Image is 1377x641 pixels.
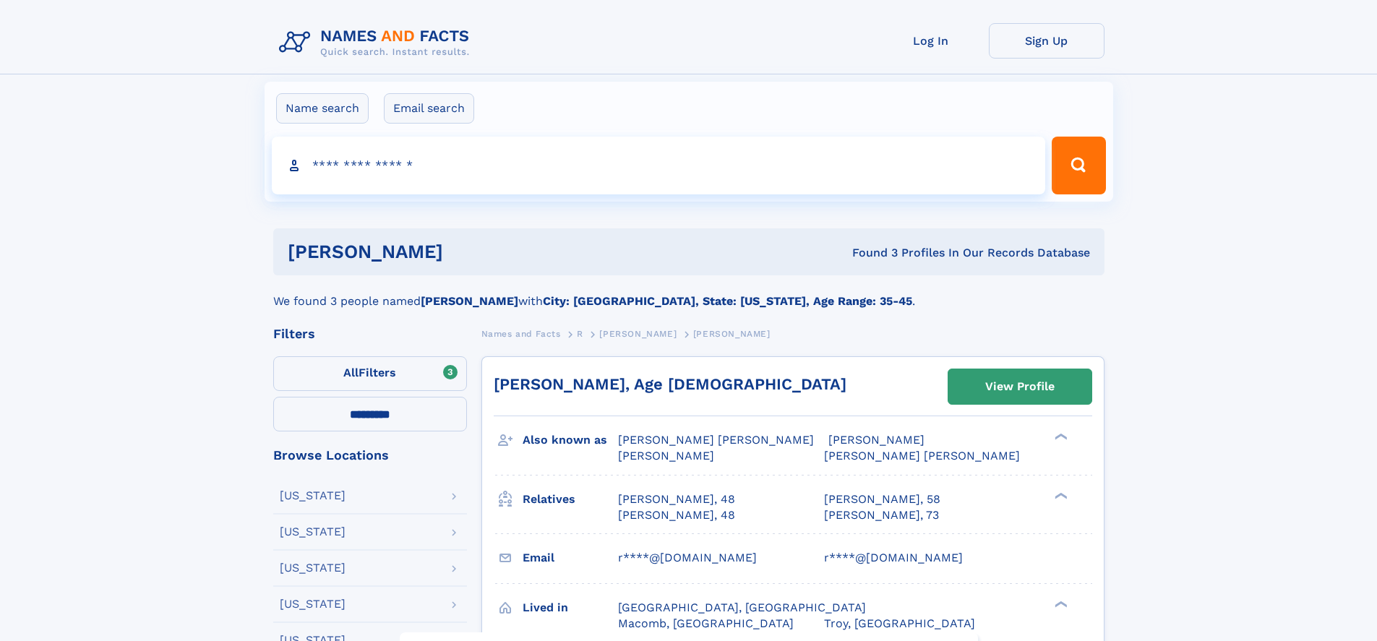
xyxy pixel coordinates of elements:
[873,23,989,59] a: Log In
[272,137,1046,194] input: search input
[421,294,518,308] b: [PERSON_NAME]
[280,562,346,574] div: [US_STATE]
[494,375,846,393] a: [PERSON_NAME], Age [DEMOGRAPHIC_DATA]
[273,449,467,462] div: Browse Locations
[481,324,561,343] a: Names and Facts
[599,329,677,339] span: [PERSON_NAME]
[577,329,583,339] span: R
[824,491,940,507] a: [PERSON_NAME], 58
[523,487,618,512] h3: Relatives
[523,546,618,570] h3: Email
[1051,491,1068,500] div: ❯
[618,491,735,507] a: [PERSON_NAME], 48
[523,595,618,620] h3: Lived in
[273,23,481,62] img: Logo Names and Facts
[1051,599,1068,608] div: ❯
[824,616,975,630] span: Troy, [GEOGRAPHIC_DATA]
[276,93,369,124] label: Name search
[989,23,1104,59] a: Sign Up
[824,507,939,523] a: [PERSON_NAME], 73
[280,598,346,610] div: [US_STATE]
[343,366,359,379] span: All
[618,616,794,630] span: Macomb, [GEOGRAPHIC_DATA]
[618,601,866,614] span: [GEOGRAPHIC_DATA], [GEOGRAPHIC_DATA]
[599,324,677,343] a: [PERSON_NAME]
[618,507,735,523] a: [PERSON_NAME], 48
[618,433,814,447] span: [PERSON_NAME] [PERSON_NAME]
[948,369,1091,404] a: View Profile
[824,449,1020,463] span: [PERSON_NAME] [PERSON_NAME]
[273,327,467,340] div: Filters
[384,93,474,124] label: Email search
[577,324,583,343] a: R
[273,356,467,391] label: Filters
[618,449,714,463] span: [PERSON_NAME]
[828,433,925,447] span: [PERSON_NAME]
[523,428,618,452] h3: Also known as
[273,275,1104,310] div: We found 3 people named with .
[1052,137,1105,194] button: Search Button
[985,370,1055,403] div: View Profile
[543,294,912,308] b: City: [GEOGRAPHIC_DATA], State: [US_STATE], Age Range: 35-45
[693,329,771,339] span: [PERSON_NAME]
[648,245,1090,261] div: Found 3 Profiles In Our Records Database
[280,490,346,502] div: [US_STATE]
[1051,432,1068,442] div: ❯
[280,526,346,538] div: [US_STATE]
[288,243,648,261] h1: [PERSON_NAME]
